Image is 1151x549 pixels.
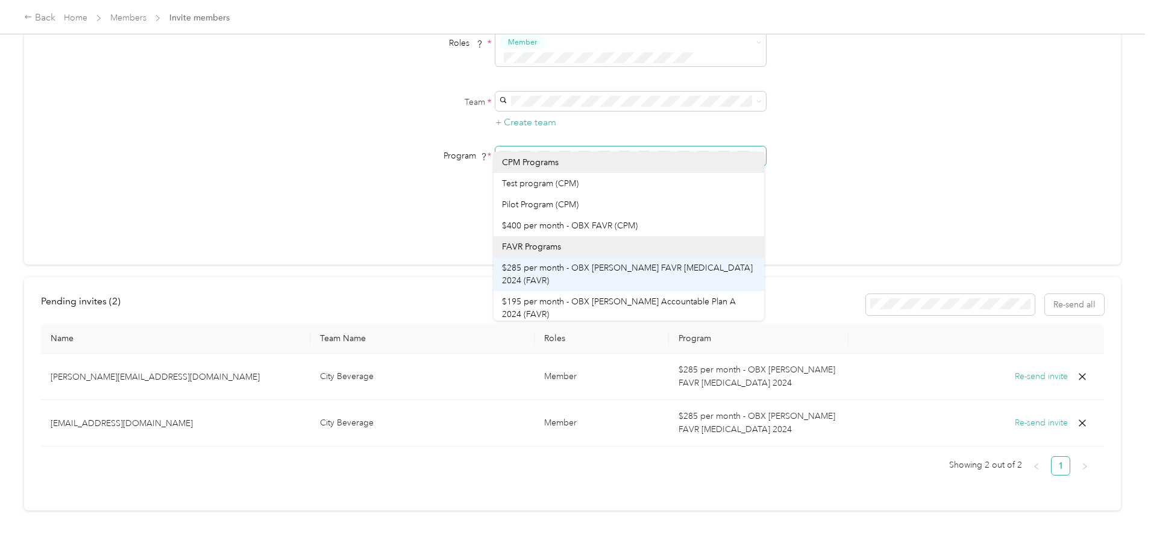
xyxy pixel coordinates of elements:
[169,11,230,24] span: Invite members
[1075,456,1094,475] button: right
[1015,370,1068,383] button: Re-send invite
[494,152,764,173] li: CPM Programs
[1027,456,1046,475] button: left
[544,418,577,428] span: Member
[866,294,1105,315] div: Resend all invitations
[1081,463,1088,470] span: right
[41,294,129,315] div: left-menu
[494,236,764,257] li: FAVR Programs
[320,371,374,381] span: City Beverage
[109,295,121,307] span: ( 2 )
[110,13,146,23] a: Members
[502,178,579,189] span: Test program (CPM)
[502,263,753,286] span: $285 per month - OBX [PERSON_NAME] FAVR [MEDICAL_DATA] 2024 (FAVR)
[679,411,835,434] span: $285 per month - OBX [PERSON_NAME] FAVR [MEDICAL_DATA] 2024
[535,324,669,354] th: Roles
[1075,456,1094,475] li: Next Page
[500,35,545,50] button: Member
[669,324,848,354] th: Program
[41,324,310,354] th: Name
[310,324,535,354] th: Team Name
[340,149,491,162] div: Program
[41,295,121,307] span: Pending invites
[1027,456,1046,475] li: Previous Page
[1045,294,1104,315] button: Re-send all
[41,294,1104,315] div: info-bar
[502,199,579,210] span: Pilot Program (CPM)
[508,37,537,48] span: Member
[51,371,301,383] p: [PERSON_NAME][EMAIL_ADDRESS][DOMAIN_NAME]
[1033,463,1040,470] span: left
[495,115,556,130] button: + Create team
[502,221,638,231] span: $400 per month - OBX FAVR (CPM)
[51,417,301,430] p: [EMAIL_ADDRESS][DOMAIN_NAME]
[544,371,577,381] span: Member
[502,296,736,319] span: $195 per month - OBX [PERSON_NAME] Accountable Plan A 2024 (FAVR)
[1015,416,1068,430] button: Re-send invite
[340,96,491,108] label: Team
[1052,457,1070,475] a: 1
[445,34,488,52] span: Roles
[320,418,374,428] span: City Beverage
[679,365,835,388] span: $285 per month - OBX [PERSON_NAME] FAVR [MEDICAL_DATA] 2024
[949,456,1022,474] span: Showing 2 out of 2
[64,13,87,23] a: Home
[1084,482,1151,549] iframe: Everlance-gr Chat Button Frame
[24,11,55,25] div: Back
[1051,456,1070,475] li: 1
